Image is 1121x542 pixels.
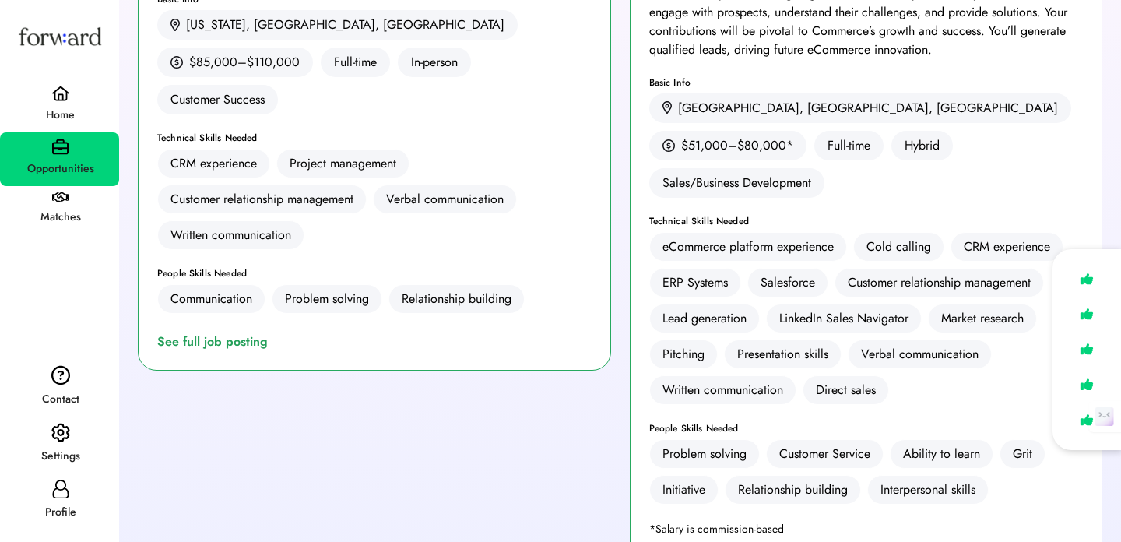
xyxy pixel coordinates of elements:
div: Technical Skills Needed [649,216,1084,226]
a: See full job posting [157,333,274,351]
div: CRM experience [964,238,1050,256]
img: briefcase.svg [52,139,69,155]
div: Market research [941,309,1024,328]
div: Customer relationship management [848,273,1031,292]
img: settings.svg [51,423,70,443]
div: Problem solving [285,290,369,308]
div: Hybrid [891,131,953,160]
div: Direct sales [816,381,876,399]
div: People Skills Needed [649,424,1084,433]
img: like.svg [1076,338,1098,361]
img: like.svg [1076,373,1098,396]
div: Cold calling [866,238,931,256]
div: LinkedIn Sales Navigator [779,309,908,328]
div: Opportunities [2,160,119,178]
div: Lead generation [662,309,747,328]
div: Relationship building [402,290,511,308]
div: In-person [398,48,471,77]
div: Full-time [814,131,884,160]
div: Contact [2,390,119,409]
div: Salesforce [761,273,815,292]
img: money.svg [662,139,675,153]
img: location.svg [170,19,180,32]
img: money.svg [170,55,183,69]
div: People Skills Needed [157,269,592,278]
div: Project management [290,154,396,173]
div: Initiative [662,480,705,499]
div: Relationship building [738,480,848,499]
div: [US_STATE], [GEOGRAPHIC_DATA], [GEOGRAPHIC_DATA] [186,16,504,34]
img: like.svg [1076,303,1098,326]
div: Matches [2,208,119,227]
img: like.svg [1076,268,1098,290]
img: handshake.svg [52,192,69,203]
div: eCommerce platform experience [662,238,834,256]
div: Customer relationship management [170,190,353,209]
div: $85,000–$110,000 [189,53,300,72]
div: Written communication [170,226,291,245]
div: Customer Service [779,445,870,463]
div: Problem solving [662,445,747,463]
div: CRM experience [170,154,257,173]
div: ERP Systems [662,273,728,292]
div: Home [2,106,119,125]
div: Technical Skills Needed [157,133,592,143]
div: Settings [2,447,119,466]
div: Customer Success [157,85,278,114]
div: [GEOGRAPHIC_DATA], [GEOGRAPHIC_DATA], [GEOGRAPHIC_DATA] [678,99,1058,118]
div: Grit [1013,445,1032,463]
div: Pitching [662,345,705,364]
div: Basic Info [649,78,1084,87]
div: Written communication [662,381,783,399]
img: contact.svg [51,365,70,385]
img: home.svg [51,86,70,101]
div: Sales/Business Development [649,168,824,198]
div: Ability to learn [903,445,980,463]
img: Forward logo [16,12,104,60]
div: Interpersonal skills [880,480,975,499]
div: Presentation skills [737,345,828,364]
div: Profile [2,503,119,522]
img: location.svg [662,101,672,114]
div: Full-time [321,48,390,77]
div: Verbal communication [386,190,504,209]
div: *Salary is commission-based [649,523,784,534]
div: $51,000–$80,000 [681,136,786,155]
div: Communication [170,290,252,308]
div: Verbal communication [861,345,979,364]
img: like.svg [1076,409,1098,431]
